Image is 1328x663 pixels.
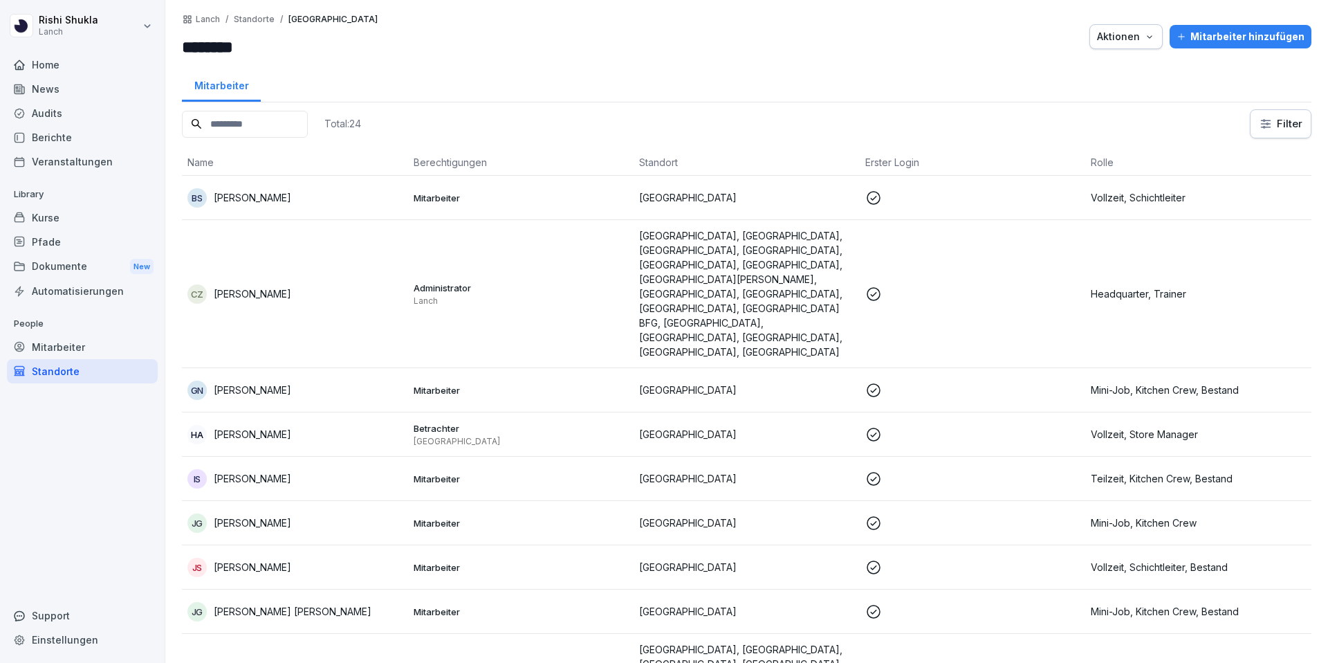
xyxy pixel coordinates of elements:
a: Einstellungen [7,628,158,652]
a: Lanch [196,15,220,24]
p: [GEOGRAPHIC_DATA] [639,560,854,574]
p: Vollzeit, Schichtleiter, Bestand [1091,560,1306,574]
p: [GEOGRAPHIC_DATA] [639,516,854,530]
p: [PERSON_NAME] [214,560,291,574]
a: Automatisierungen [7,279,158,303]
button: Mitarbeiter hinzufügen [1170,25,1311,48]
p: [GEOGRAPHIC_DATA] [639,471,854,486]
div: Mitarbeiter hinzufügen [1177,29,1304,44]
p: Vollzeit, Store Manager [1091,427,1306,442]
a: Kurse [7,206,158,230]
p: Rishi Shukla [39,15,98,26]
div: JG [187,514,207,533]
p: Mitarbeiter [414,473,629,485]
div: JG [187,602,207,621]
p: [GEOGRAPHIC_DATA] [288,15,378,24]
p: [PERSON_NAME] [214,427,291,442]
p: [PERSON_NAME] [214,287,291,301]
p: [PERSON_NAME] [214,383,291,397]
div: Aktionen [1097,29,1155,44]
th: Berechtigungen [408,149,634,176]
p: [PERSON_NAME] [214,516,291,530]
th: Rolle [1085,149,1311,176]
p: Mitarbeiter [414,192,629,204]
button: Aktionen [1089,24,1163,49]
p: [PERSON_NAME] [214,471,291,486]
th: Standort [634,149,860,176]
a: Mitarbeiter [7,335,158,359]
p: Mini-Job, Kitchen Crew, Bestand [1091,604,1306,619]
p: Administrator [414,282,629,294]
div: Dokumente [7,254,158,280]
p: / [225,15,228,24]
p: Mitarbeiter [414,606,629,618]
p: Mini-Job, Kitchen Crew, Bestand [1091,383,1306,397]
p: People [7,313,158,335]
p: [GEOGRAPHIC_DATA] [639,383,854,397]
button: Filter [1251,110,1311,138]
p: [GEOGRAPHIC_DATA] [414,436,629,447]
p: Vollzeit, Schichtleiter [1091,190,1306,205]
p: [GEOGRAPHIC_DATA] [639,604,854,619]
div: JS [187,558,207,577]
a: Home [7,53,158,77]
a: Mitarbeiter [182,66,261,102]
p: Lanch [39,27,98,37]
p: Standorte [234,15,275,24]
a: Standorte [7,359,158,383]
div: New [130,259,154,275]
p: / [280,15,283,24]
a: News [7,77,158,101]
p: Library [7,183,158,206]
div: Support [7,603,158,628]
p: Mitarbeiter [414,561,629,574]
th: Name [182,149,408,176]
a: Audits [7,101,158,125]
p: [PERSON_NAME] [PERSON_NAME] [214,604,371,619]
div: BS [187,188,207,208]
p: Total: 24 [324,117,361,130]
p: [GEOGRAPHIC_DATA] [639,427,854,442]
div: GN [187,381,207,400]
div: Filter [1259,117,1302,131]
p: Headquarter, Trainer [1091,287,1306,301]
p: Mini-Job, Kitchen Crew [1091,516,1306,530]
p: Betrachter [414,422,629,435]
p: Lanch [414,296,629,307]
p: [GEOGRAPHIC_DATA], [GEOGRAPHIC_DATA], [GEOGRAPHIC_DATA], [GEOGRAPHIC_DATA], [GEOGRAPHIC_DATA], [G... [639,228,854,359]
p: [PERSON_NAME] [214,190,291,205]
div: HA [187,425,207,444]
div: IS [187,469,207,489]
a: Veranstaltungen [7,149,158,174]
div: CZ [187,284,207,304]
p: Mitarbeiter [414,384,629,397]
a: Pfade [7,230,158,254]
p: Mitarbeiter [414,517,629,529]
p: [GEOGRAPHIC_DATA] [639,190,854,205]
th: Erster Login [860,149,1086,176]
p: Teilzeit, Kitchen Crew, Bestand [1091,471,1306,486]
a: Berichte [7,125,158,149]
a: DokumenteNew [7,254,158,280]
